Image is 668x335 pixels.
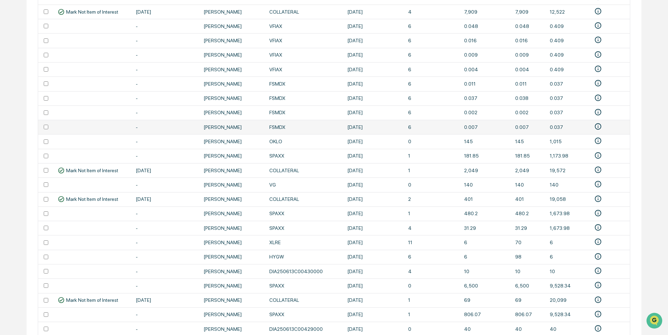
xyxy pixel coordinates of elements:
td: 0.007 [511,120,546,134]
td: 6 [404,48,460,62]
svg: • Fidelity Investments-2530983347 [594,152,602,159]
td: [PERSON_NAME] [199,134,265,148]
td: - [132,221,199,235]
td: [DATE] [343,192,404,206]
td: 0.038 [511,91,546,105]
td: 0.409 [546,62,590,77]
td: - [132,33,199,48]
td: 98 [511,250,546,264]
svg: • Fidelity Investments-2530984048 [594,195,602,203]
td: 10 [546,264,590,278]
td: - [132,264,199,278]
td: [PERSON_NAME] [199,264,265,278]
td: 0.037 [546,120,590,134]
td: [PERSON_NAME] [199,5,265,19]
svg: • Fidelity Investments-2530983557 [594,224,602,231]
td: [DATE] [343,250,404,264]
td: COLLATERAL [265,5,343,19]
td: [DATE] [343,206,404,221]
td: [DATE] [343,149,404,163]
td: 1 [404,206,460,221]
td: 6 [460,235,511,249]
td: 2,049 [460,163,511,177]
td: [DATE] [132,192,199,206]
td: 181.85 [460,149,511,163]
td: [DATE] [343,163,404,177]
td: 0.002 [460,105,511,120]
td: 480.2 [511,206,546,221]
td: 6 [404,77,460,91]
td: [PERSON_NAME] [199,192,265,206]
td: 0.004 [511,62,546,77]
td: 4 [404,221,460,235]
td: SPAXX [265,206,343,221]
td: 4 [404,264,460,278]
span: Preclearance [14,88,45,95]
td: [DATE] [132,5,199,19]
td: 0.016 [511,33,546,48]
span: Mark Not Item of Interest [66,168,118,173]
td: - [132,105,199,120]
td: VFIAX [265,48,343,62]
td: OKLO [265,134,343,148]
td: XLRE [265,235,343,249]
td: 1 [404,163,460,177]
td: COLLATERAL [265,192,343,206]
td: [PERSON_NAME] [199,77,265,91]
td: 145 [460,134,511,148]
td: [PERSON_NAME] [199,278,265,293]
td: [PERSON_NAME] [199,206,265,221]
td: - [132,177,199,192]
svg: • Fidelity Investments-2530983248 [594,253,602,260]
svg: • AssetMark Retirement Services - Participant-2569954985 • AssetMark Retirement Services - Partic... [594,94,602,102]
td: FSMDX [265,77,343,91]
svg: • Fidelity Investments-2530983809 [594,166,602,174]
td: DIA250613C00430000 [265,264,343,278]
td: [PERSON_NAME] [199,307,265,322]
span: Data Lookup [14,101,44,108]
td: [DATE] [343,307,404,322]
td: [PERSON_NAME] [199,19,265,33]
td: 0.048 [460,19,511,33]
td: 4 [404,5,460,19]
div: We're available if you need us! [24,60,88,66]
td: 6 [404,91,460,105]
td: 145 [511,134,546,148]
svg: • AssetMark Retirement Services - Participant-2569955016 • AssetMark Retirement Services - Partic... [594,51,602,58]
td: - [132,48,199,62]
td: 0.009 [511,48,546,62]
span: Attestations [58,88,87,95]
td: [PERSON_NAME] [199,235,265,249]
svg: • Fidelity Investments-2530984095 [594,296,602,304]
td: [PERSON_NAME] [199,48,265,62]
td: [DATE] [343,105,404,120]
td: [PERSON_NAME] [199,33,265,48]
td: [DATE] [343,278,404,293]
td: 0.009 [460,48,511,62]
td: VFIAX [265,62,343,77]
td: 0.037 [546,91,590,105]
td: 6 [404,105,460,120]
td: - [132,134,199,148]
td: [PERSON_NAME] [199,163,265,177]
td: 0 [404,278,460,293]
td: 9,528.34 [546,307,590,322]
svg: • Plaid-MqpqLMO8qKCJ0veyoJRzc5yEqZyqEYHDLxpd6 • Plaid-O3p31Rm83ATnxN9k1nD8s8kemMkmejHX0rgod [594,325,602,332]
td: 6 [404,250,460,264]
td: 0.037 [546,105,590,120]
td: 19,058 [546,192,590,206]
td: 10 [511,264,546,278]
td: 70 [511,235,546,249]
td: - [132,250,199,264]
td: [DATE] [343,120,404,134]
td: 1 [404,307,460,322]
td: [DATE] [343,134,404,148]
td: 0.037 [546,77,590,91]
td: 0.002 [511,105,546,120]
svg: • AssetMark Retirement Services - Participant-2569955016 • AssetMark Retirement Services - Partic... [594,36,602,44]
td: 181.85 [511,149,546,163]
td: [DATE] [343,19,404,33]
td: SPAXX [265,149,343,163]
svg: • AssetMark Retirement Services - Participant-2569955016 • AssetMark Retirement Services - Partic... [594,65,602,73]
